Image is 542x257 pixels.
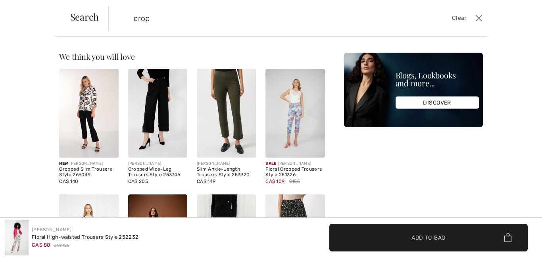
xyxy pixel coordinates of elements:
[452,14,467,23] span: Clear
[59,161,118,167] div: [PERSON_NAME]
[197,179,215,184] span: CA$ 149
[396,97,479,109] div: DISCOVER
[59,161,68,166] span: New
[32,227,71,232] a: [PERSON_NAME]
[265,161,276,166] span: Sale
[289,178,300,185] span: $155
[128,69,187,158] img: Cropped Wide-Leg Trousers Style 253746. Black
[128,167,187,178] div: Cropped Wide-Leg Trousers Style 253746
[128,6,386,30] input: TYPE TO SEARCH
[59,51,135,62] span: We think you will love
[504,233,511,242] img: Bag.svg
[54,243,69,249] span: CA$ 125
[59,167,118,178] div: Cropped Slim Trousers Style 266049
[197,167,256,178] div: Slim Ankle-Length Trousers Style 253920
[396,71,479,87] div: Blogs, Lookbooks and more...
[128,161,187,167] div: [PERSON_NAME]
[59,179,78,184] span: CA$ 140
[17,6,33,13] span: Help
[197,161,256,167] div: [PERSON_NAME]
[5,220,29,255] img: Floral High-Waisted Trousers Style 252232
[32,233,138,241] div: Floral High-waisted Trousers Style 252232
[265,167,325,178] div: Floral Cropped Trousers Style 251326
[265,179,284,184] span: CA$ 109
[32,242,50,248] span: CA$ 88
[473,12,485,25] button: Close
[265,161,325,167] div: [PERSON_NAME]
[344,53,483,127] img: Blogs, Lookbooks and more...
[197,69,256,158] img: Slim Ankle-Length Trousers Style 253920. Black
[70,12,99,21] span: Search
[411,233,446,242] span: Add to Bag
[329,224,528,251] button: Add to Bag
[59,69,118,158] img: Cropped Slim Trousers Style 266049. Black
[128,179,148,184] span: CA$ 205
[265,69,325,158] img: Floral Cropped Trousers Style 251326. Blue/pink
